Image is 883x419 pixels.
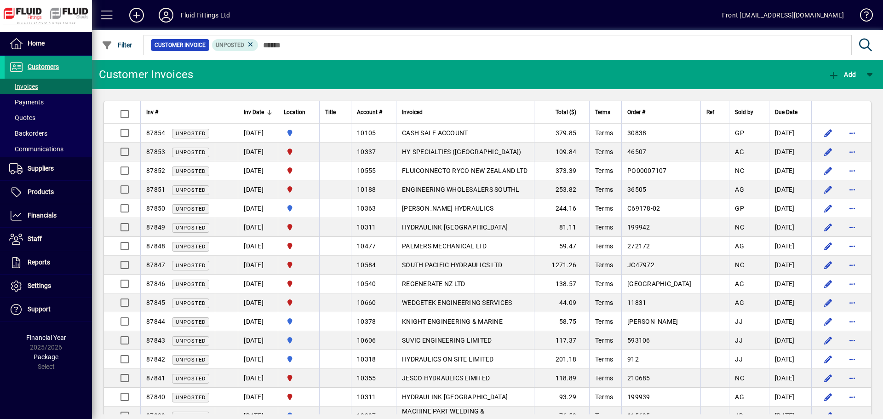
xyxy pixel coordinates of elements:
[735,318,743,325] span: JJ
[146,186,165,193] span: 87851
[9,83,38,90] span: Invoices
[402,356,494,363] span: HYDRAULICS ON SITE LIMITED
[627,107,645,117] span: Order #
[556,107,576,117] span: Total ($)
[176,168,206,174] span: Unposted
[627,356,639,363] span: 912
[357,280,376,287] span: 10540
[402,129,468,137] span: CASH SALE ACCOUNT
[357,148,376,155] span: 10337
[5,157,92,180] a: Suppliers
[595,129,613,137] span: Terms
[238,293,278,312] td: [DATE]
[706,107,714,117] span: Ref
[821,220,836,235] button: Edit
[357,374,376,382] span: 10355
[595,374,613,382] span: Terms
[28,235,42,242] span: Staff
[735,299,744,306] span: AG
[28,165,54,172] span: Suppliers
[845,276,860,291] button: More options
[402,318,503,325] span: KNIGHT ENGINEERING & MARINE
[238,124,278,143] td: [DATE]
[284,184,314,195] span: CHRISTCHURCH
[769,312,811,331] td: [DATE]
[176,187,206,193] span: Unposted
[534,388,589,407] td: 93.29
[402,186,520,193] span: ENGINEERING WHOLESALERS SOUTHL
[769,143,811,161] td: [DATE]
[627,261,654,269] span: JC47972
[151,7,181,23] button: Profile
[845,371,860,385] button: More options
[821,276,836,291] button: Edit
[845,390,860,404] button: More options
[284,222,314,232] span: CHRISTCHURCH
[595,356,613,363] span: Terms
[627,107,695,117] div: Order #
[845,144,860,159] button: More options
[735,374,744,382] span: NC
[627,393,650,401] span: 199939
[238,143,278,161] td: [DATE]
[534,161,589,180] td: 373.39
[845,239,860,253] button: More options
[102,41,132,49] span: Filter
[146,148,165,155] span: 87853
[28,40,45,47] span: Home
[238,331,278,350] td: [DATE]
[735,167,744,174] span: NC
[5,110,92,126] a: Quotes
[28,258,50,266] span: Reports
[5,204,92,227] a: Financials
[775,107,797,117] span: Due Date
[595,186,613,193] span: Terms
[99,37,135,53] button: Filter
[735,242,744,250] span: AG
[176,338,206,344] span: Unposted
[845,314,860,329] button: More options
[627,242,650,250] span: 272172
[775,107,806,117] div: Due Date
[28,305,51,313] span: Support
[735,129,744,137] span: GP
[176,357,206,363] span: Unposted
[5,251,92,274] a: Reports
[146,261,165,269] span: 87847
[828,71,856,78] span: Add
[284,128,314,138] span: AUCKLAND
[402,337,492,344] span: SUVIC ENGINEERING LIMITED
[821,239,836,253] button: Edit
[34,353,58,361] span: Package
[627,186,646,193] span: 36505
[284,260,314,270] span: CHRISTCHURCH
[284,335,314,345] span: AUCKLAND
[284,373,314,383] span: CHRISTCHURCH
[735,261,744,269] span: NC
[722,8,844,23] div: Front [EMAIL_ADDRESS][DOMAIN_NAME]
[845,182,860,197] button: More options
[845,258,860,272] button: More options
[826,66,858,83] button: Add
[5,94,92,110] a: Payments
[534,124,589,143] td: 379.85
[176,300,206,306] span: Unposted
[627,224,650,231] span: 199942
[534,218,589,237] td: 81.11
[845,163,860,178] button: More options
[627,148,646,155] span: 46507
[821,182,836,197] button: Edit
[402,299,512,306] span: WEDGETEK ENGINEERING SERVICES
[5,126,92,141] a: Backorders
[216,42,244,48] span: Unposted
[146,107,209,117] div: Inv #
[769,180,811,199] td: [DATE]
[244,107,272,117] div: Inv Date
[146,129,165,137] span: 87854
[146,374,165,382] span: 87841
[534,275,589,293] td: 138.57
[284,298,314,308] span: CHRISTCHURCH
[146,356,165,363] span: 87842
[821,258,836,272] button: Edit
[627,318,678,325] span: [PERSON_NAME]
